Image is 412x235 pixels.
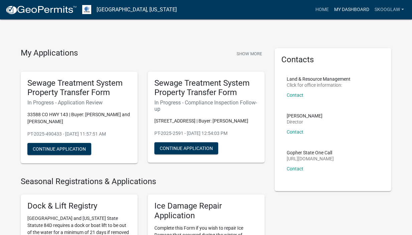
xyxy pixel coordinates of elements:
p: Gopher State One Call [287,150,334,155]
p: PT-2025-490433 - [DATE] 11:57:51 AM [27,131,131,138]
a: My Dashboard [331,3,372,16]
h5: Sewage Treatment System Property Transfer Form [27,78,131,98]
p: 33588 CO HWY 143 | Buyer: [PERSON_NAME] and [PERSON_NAME] [27,111,131,125]
h6: In Progress - Compliance Inspection Follow-up [154,99,258,112]
h5: Ice Damage Repair Application [154,201,258,221]
h5: Sewage Treatment System Property Transfer Form [154,78,258,98]
p: PT-2025-2591 - [DATE] 12:54:03 PM [154,130,258,137]
a: [GEOGRAPHIC_DATA], [US_STATE] [97,4,177,15]
p: [PERSON_NAME] [287,113,322,118]
img: Otter Tail County, Minnesota [82,5,91,14]
p: Director [287,120,322,124]
button: Show More [234,48,265,59]
p: Land & Resource Management [287,77,351,81]
a: Contact [287,92,303,98]
a: Contact [287,166,303,171]
button: Continue Application [27,143,91,155]
h5: Dock & Lift Registry [27,201,131,211]
h4: Seasonal Registrations & Applications [21,177,265,186]
p: [URL][DOMAIN_NAME] [287,156,334,161]
h4: My Applications [21,48,78,58]
a: SkoogLaw [372,3,407,16]
h6: In Progress - Application Review [27,99,131,106]
p: [STREET_ADDRESS] | Buyer: [PERSON_NAME] [154,117,258,125]
a: Home [313,3,331,16]
button: Continue Application [154,142,218,154]
p: Click for office information: [287,83,351,87]
h5: Contacts [281,55,385,65]
a: Contact [287,129,303,135]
